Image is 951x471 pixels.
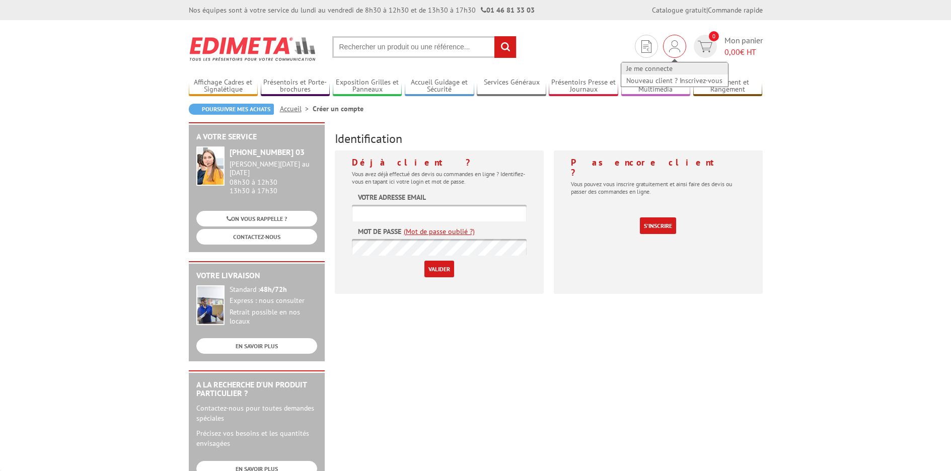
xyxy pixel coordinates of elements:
[189,5,535,15] div: Nos équipes sont à votre service du lundi au vendredi de 8h30 à 12h30 et de 13h30 à 17h30
[358,192,426,202] label: Votre adresse email
[230,308,317,326] div: Retrait possible en nos locaux
[641,40,651,53] img: devis rapide
[230,160,317,177] div: [PERSON_NAME][DATE] au [DATE]
[494,36,516,58] input: rechercher
[663,35,686,58] div: Je me connecte Nouveau client ? Inscrivez-vous
[405,78,474,95] a: Accueil Guidage et Sécurité
[549,78,618,95] a: Présentoirs Presse et Journaux
[669,40,680,52] img: devis rapide
[640,217,676,234] a: S'inscrire
[352,158,527,168] h4: Déjà client ?
[280,104,313,113] a: Accueil
[404,226,475,237] a: (Mot de passe oublié ?)
[230,147,305,157] strong: [PHONE_NUMBER] 03
[260,285,287,294] strong: 48h/72h
[709,31,719,41] span: 0
[724,46,763,58] span: € HT
[196,229,317,245] a: CONTACTEZ-NOUS
[621,62,728,74] a: Je me connecte
[196,338,317,354] a: EN SAVOIR PLUS
[724,35,763,58] span: Mon panier
[724,47,740,57] span: 0,00
[652,5,763,15] div: |
[196,380,317,398] h2: A la recherche d'un produit particulier ?
[335,132,763,145] h3: Identification
[352,170,527,185] p: Vous avez déjà effectué des devis ou commandes en ligne ? Identifiez-vous en tapant ici votre log...
[196,211,317,226] a: ON VOUS RAPPELLE ?
[196,132,317,141] h2: A votre service
[652,6,706,15] a: Catalogue gratuit
[708,6,763,15] a: Commande rapide
[698,41,712,52] img: devis rapide
[230,285,317,294] div: Standard :
[691,35,763,58] a: devis rapide 0 Mon panier 0,00€ HT
[196,285,225,325] img: widget-livraison.jpg
[230,160,317,195] div: 08h30 à 12h30 13h30 à 17h30
[196,403,317,423] p: Contactez-nous pour toutes demandes spéciales
[477,78,546,95] a: Services Généraux
[571,158,746,178] h4: Pas encore client ?
[332,36,517,58] input: Rechercher un produit ou une référence...
[313,104,363,114] li: Créer un compte
[189,30,317,67] img: Edimeta
[571,180,746,195] p: Vous pouvez vous inscrire gratuitement et ainsi faire des devis ou passer des commandes en ligne.
[196,146,225,186] img: widget-service.jpg
[196,271,317,280] h2: Votre livraison
[481,6,535,15] strong: 01 46 81 33 03
[196,428,317,448] p: Précisez vos besoins et les quantités envisagées
[424,261,454,277] input: Valider
[358,226,401,237] label: Mot de passe
[230,296,317,305] div: Express : nous consulter
[261,78,330,95] a: Présentoirs et Porte-brochures
[333,78,402,95] a: Exposition Grilles et Panneaux
[189,104,274,115] a: Poursuivre mes achats
[621,74,728,87] a: Nouveau client ? Inscrivez-vous
[189,78,258,95] a: Affichage Cadres et Signalétique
